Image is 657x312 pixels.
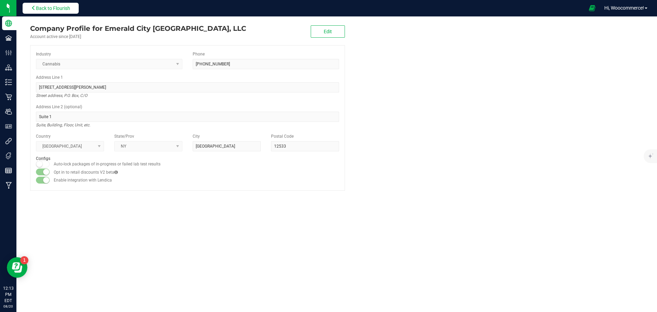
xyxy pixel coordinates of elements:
[271,133,294,139] label: Postal Code
[54,169,118,175] label: Opt in to retail discounts V2 beta
[23,3,79,14] button: Back to Flourish
[20,256,28,264] iframe: Resource center unread badge
[5,123,12,130] inline-svg: User Roles
[5,138,12,145] inline-svg: Integrations
[7,257,27,278] iframe: Resource center
[36,51,51,57] label: Industry
[114,133,134,139] label: State/Prov
[5,79,12,86] inline-svg: Inventory
[5,152,12,159] inline-svg: Tags
[5,93,12,100] inline-svg: Retail
[36,121,90,129] i: Suite, Building, Floor, Unit, etc.
[5,35,12,41] inline-svg: Facilities
[5,182,12,189] inline-svg: Manufacturing
[311,25,345,38] button: Edit
[36,157,339,161] h2: Configs
[5,64,12,71] inline-svg: Distribution
[36,74,63,80] label: Address Line 1
[193,59,339,69] input: (123) 456-7890
[3,285,13,304] p: 12:13 PM EDT
[36,5,70,11] span: Back to Flourish
[271,141,339,151] input: Postal Code
[30,23,246,34] div: Emerald City NY, LLC
[54,177,112,183] label: Enable integration with Lendica
[604,5,644,11] span: Hi, Woocommerce!
[36,133,51,139] label: Country
[36,112,339,122] input: Suite, Building, Unit, etc.
[5,49,12,56] inline-svg: Configuration
[36,82,339,92] input: Address
[36,91,87,100] i: Street address, P.O. Box, C/O
[5,20,12,27] inline-svg: Company
[193,133,200,139] label: City
[5,108,12,115] inline-svg: Users
[3,304,13,309] p: 08/20
[30,34,246,40] div: Account active since [DATE]
[324,29,332,34] span: Edit
[193,141,261,151] input: City
[36,104,82,110] label: Address Line 2 (optional)
[54,161,160,167] label: Auto-lock packages of in-progress or failed lab test results
[584,1,600,15] span: Open Ecommerce Menu
[193,51,205,57] label: Phone
[5,167,12,174] inline-svg: Reports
